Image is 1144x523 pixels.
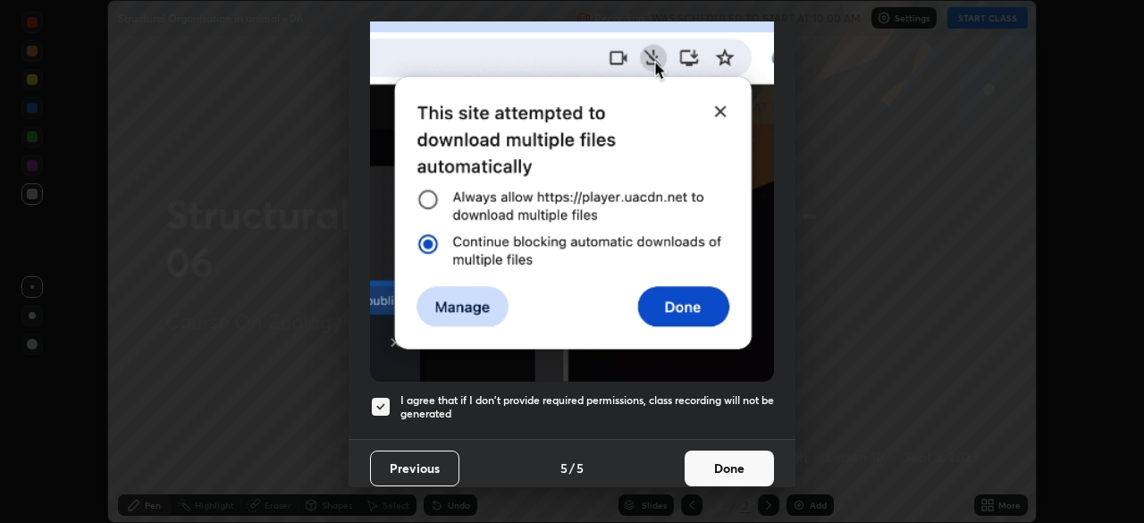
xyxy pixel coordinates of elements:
[370,451,459,486] button: Previous
[569,459,575,477] h4: /
[576,459,584,477] h4: 5
[400,393,774,421] h5: I agree that if I don't provide required permissions, class recording will not be generated
[560,459,568,477] h4: 5
[685,451,774,486] button: Done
